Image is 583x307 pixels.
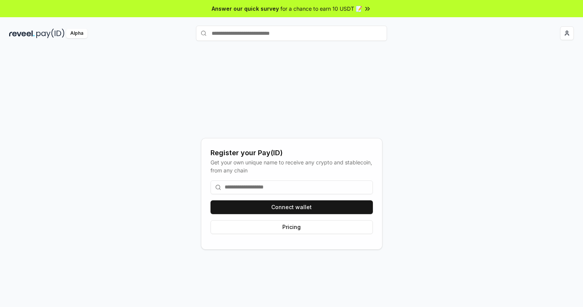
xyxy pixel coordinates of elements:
span: Answer our quick survey [212,5,279,13]
img: pay_id [36,29,65,38]
div: Get your own unique name to receive any crypto and stablecoin, from any chain [211,158,373,174]
button: Pricing [211,220,373,234]
div: Register your Pay(ID) [211,148,373,158]
button: Connect wallet [211,200,373,214]
img: reveel_dark [9,29,35,38]
div: Alpha [66,29,87,38]
span: for a chance to earn 10 USDT 📝 [280,5,362,13]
